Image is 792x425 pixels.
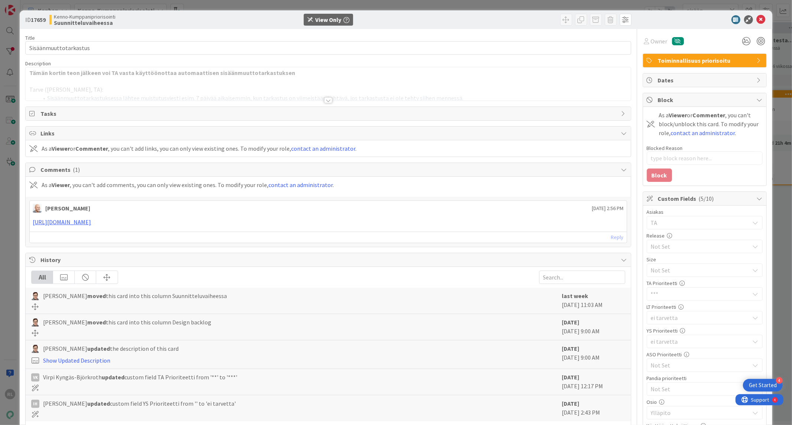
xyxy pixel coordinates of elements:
[743,379,783,392] div: Open Get Started checklist, remaining modules: 4
[291,145,355,152] a: contact an administrator
[40,109,617,118] span: Tasks
[33,218,91,226] a: [URL][DOMAIN_NAME]
[75,145,108,152] b: Commenter
[54,14,115,20] span: Kenno-Kumppanipriorisointi
[87,345,110,352] b: updated
[32,271,53,284] div: All
[651,37,668,46] span: Owner
[647,399,763,405] div: Osio
[647,376,763,381] div: Pandia prioriteetti
[562,292,589,300] b: last week
[647,233,763,238] div: Release
[651,360,746,370] span: Not Set
[562,318,625,336] div: [DATE] 9:00 AM
[87,318,106,326] b: moved
[52,181,70,189] b: Viewer
[671,129,735,137] a: contact an administrator
[43,399,236,408] span: [PERSON_NAME] custom field YS Prioriteetti from '' to 'ei tarvetta'
[651,313,746,323] span: ei tarvetta
[31,318,39,327] img: SM
[658,76,753,85] span: Dates
[562,373,580,381] b: [DATE]
[43,291,227,300] span: [PERSON_NAME] this card into this column Suunnitteluvaiheessa
[647,304,763,310] div: LT Prioriteetti
[29,69,295,76] strong: Tämän kortin teon jälkeen voi TA vasta käyttöönottaa automaattisen sisäänmuuttotarkastuksen
[647,169,672,182] button: Block
[658,95,753,104] span: Block
[562,291,625,310] div: [DATE] 11:03 AM
[647,352,763,357] div: ASO Prioriteetti
[25,15,46,24] span: ID
[539,271,625,284] input: Search...
[562,318,580,326] b: [DATE]
[562,400,580,407] b: [DATE]
[40,255,617,264] span: History
[31,373,39,382] div: VK
[16,1,34,10] span: Support
[749,382,777,389] div: Get Started
[42,144,356,153] div: As a or , you can't add links, you can only view existing ones. To modify your role, .
[659,111,763,137] div: As a or , you can't block/unblock this card. To modify your role, .
[315,15,341,24] div: View Only
[31,345,39,353] img: SM
[647,145,683,151] label: Blocked Reason
[45,204,90,213] div: [PERSON_NAME]
[25,41,631,55] input: type card name here...
[562,373,625,391] div: [DATE] 12:17 PM
[43,357,110,364] a: Show Updated Description
[651,408,750,417] span: Ylläpito
[647,328,763,333] div: YS Prioriteetti
[40,129,617,138] span: Links
[651,218,750,227] span: TA
[669,111,687,119] b: Viewer
[562,344,625,365] div: [DATE] 9:00 AM
[31,16,46,23] b: 17659
[25,35,35,41] label: Title
[43,373,237,382] span: Virpi Kyngäs-Björkroth custom field TA Prioriteetti from '**' to '***'
[699,195,714,202] span: ( 5/10 )
[562,345,580,352] b: [DATE]
[43,344,179,353] span: [PERSON_NAME] the description of this card
[611,233,624,242] a: Reply
[658,56,753,65] span: Toiminnallisuus priorisoitu
[776,377,783,384] div: 4
[651,384,746,394] span: Not Set
[25,60,51,67] span: Description
[40,165,617,174] span: Comments
[33,204,42,213] img: NG
[268,181,333,189] a: contact an administrator
[102,373,124,381] b: updated
[651,336,746,347] span: ei tarvetta
[592,205,624,212] span: [DATE] 2:56 PM
[562,399,625,418] div: [DATE] 2:43 PM
[87,292,106,300] b: moved
[52,145,70,152] b: Viewer
[658,194,753,203] span: Custom Fields
[651,265,746,275] span: Not Set
[54,20,115,26] b: Suunnitteluvaiheessa
[31,400,39,408] div: IH
[73,166,80,173] span: ( 1 )
[87,400,110,407] b: updated
[39,3,40,9] div: 4
[43,318,211,327] span: [PERSON_NAME] this card into this column Design backlog
[651,242,750,251] span: Not Set
[42,180,334,189] div: As a , you can't add comments, you can only view existing ones. To modify your role, .
[647,209,763,215] div: Asiakas
[31,292,39,300] img: SM
[693,111,726,119] b: Commenter
[647,281,763,286] div: TA Prioriteetti
[647,257,763,262] div: Size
